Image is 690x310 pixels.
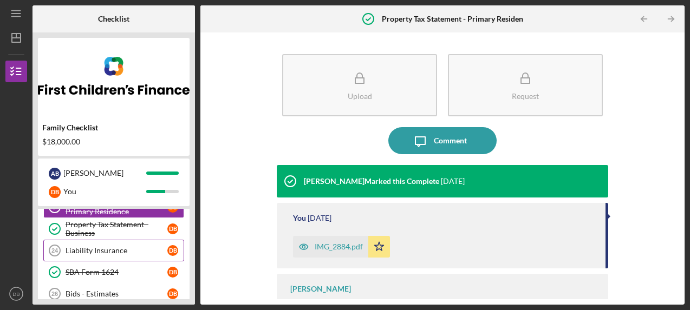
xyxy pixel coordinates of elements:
time: 2025-09-16 13:35 [441,177,465,186]
a: 26Bids - EstimatesDB [43,283,184,305]
div: D B [167,267,178,278]
div: You [63,182,146,201]
div: [PERSON_NAME] [63,164,146,182]
a: 24Liability InsuranceDB [43,240,184,261]
div: [PERSON_NAME] [290,285,351,293]
img: Product logo [38,43,190,108]
button: IMG_2884.pdf [293,236,390,258]
div: D B [167,288,178,299]
tspan: 26 [51,291,58,297]
time: 2025-09-16 13:33 [308,214,331,222]
b: Checklist [98,15,129,23]
a: Property Tax Statement - BusinessDB [43,218,184,240]
text: DB [12,291,19,297]
div: Family Checklist [42,123,185,132]
button: Comment [388,127,497,154]
div: You [293,214,306,222]
div: IMG_2884.pdf [315,242,363,251]
div: Request [512,92,539,100]
div: Liability Insurance [66,246,167,255]
div: $18,000.00 [42,137,185,146]
div: D B [49,186,61,198]
div: Upload [348,92,372,100]
div: SBA Form 1624 [66,268,167,276]
div: Comment [434,127,467,154]
a: SBA Form 1624DB [43,261,184,283]
button: Request [448,54,603,116]
b: Property Tax Statement - Primary Residence [382,15,531,23]
div: D B [167,223,178,234]
button: Upload [282,54,437,116]
tspan: 24 [51,247,58,254]
div: A B [49,168,61,180]
div: [PERSON_NAME] Marked this Complete [304,177,439,186]
div: D B [167,245,178,256]
div: Bids - Estimates [66,289,167,298]
div: Property Tax Statement - Business [66,220,167,238]
button: DB [5,283,27,305]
